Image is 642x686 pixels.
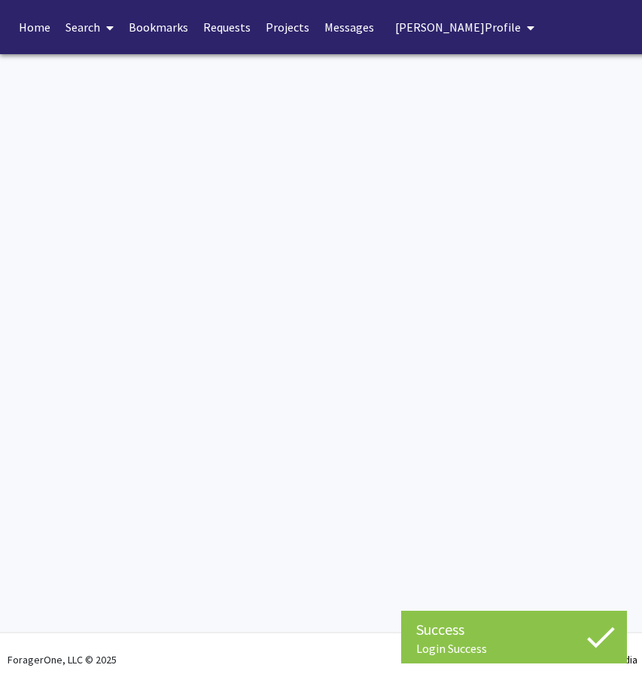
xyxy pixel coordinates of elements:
[8,633,117,686] div: ForagerOne, LLC © 2025
[196,1,258,53] a: Requests
[416,641,612,656] div: Login Success
[121,1,196,53] a: Bookmarks
[416,618,612,641] div: Success
[58,1,121,53] a: Search
[258,1,317,53] a: Projects
[395,20,521,35] span: [PERSON_NAME] Profile
[11,1,58,53] a: Home
[317,1,382,53] a: Messages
